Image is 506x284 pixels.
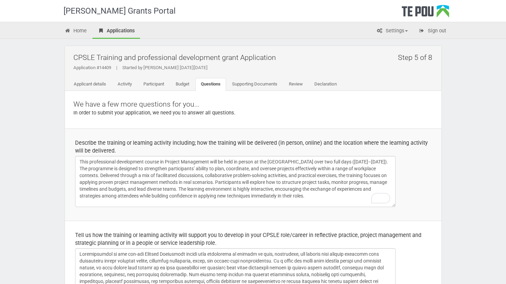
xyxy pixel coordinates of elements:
p: In order to submit your application, we need you to answer all questions. [73,109,433,116]
a: Review [283,78,308,91]
p: We have a few more questions for you... [73,99,433,109]
div: Te Pou Logo [402,5,449,22]
div: Describe the training or learning activity including; how the training will be delivered (in pers... [75,139,431,155]
div: Tell us how the training or learning activity will support you to develop in your CPSLE role/care... [75,231,431,247]
a: Questions [195,78,226,91]
a: Supporting Documents [227,78,283,91]
a: Applicant details [68,78,111,91]
a: Activity [112,78,137,91]
a: Participant [138,78,170,91]
a: Home [59,24,92,39]
a: Sign out [414,24,451,39]
a: Settings [371,24,413,39]
a: Applications [92,24,140,39]
div: Application #14409 Started by [PERSON_NAME] [DATE][DATE] [73,65,436,71]
textarea: To enrich screen reader interactions, please activate Accessibility in Grammarly extension settings [75,156,396,207]
span: | [111,65,122,70]
a: Declaration [309,78,342,91]
h2: CPSLE Training and professional development grant Application [73,49,436,65]
a: Budget [170,78,195,91]
h2: Step 5 of 8 [398,49,436,65]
